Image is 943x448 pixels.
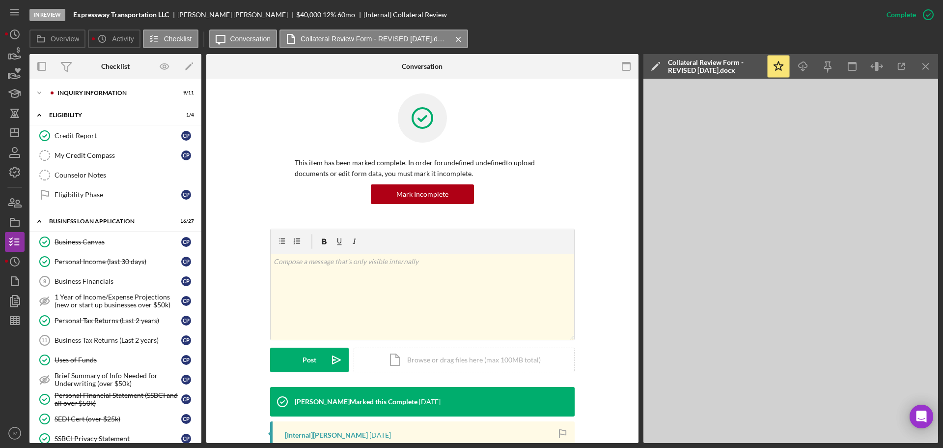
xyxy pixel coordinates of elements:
button: Checklist [143,30,198,48]
div: C P [181,335,191,345]
div: BUSINESS LOAN APPLICATION [49,218,169,224]
button: Complete [877,5,938,25]
button: Conversation [209,30,277,48]
div: Business Financials [55,277,181,285]
div: Checklist [101,62,130,70]
div: Personal Tax Returns (Last 2 years) [55,317,181,325]
div: C P [181,190,191,200]
div: 60 mo [337,11,355,19]
a: Personal Financial Statement (SSBCI and all over $50k)CP [34,389,196,409]
a: Eligibility PhaseCP [34,185,196,205]
div: Uses of Funds [55,356,181,364]
div: [PERSON_NAME] [PERSON_NAME] [177,11,296,19]
div: 16 / 27 [176,218,194,224]
label: Overview [51,35,79,43]
label: Collateral Review Form - REVISED [DATE].docx [301,35,448,43]
a: 9Business FinancialsCP [34,271,196,291]
button: IV [5,423,25,443]
div: Credit Report [55,132,181,140]
p: This item has been marked complete. In order for undefined undefined to upload documents or edit ... [295,157,550,179]
button: Activity [88,30,140,48]
a: Personal Income (last 30 days)CP [34,252,196,271]
div: 9 / 11 [176,90,194,96]
div: [Internal] Collateral Review [363,11,447,19]
iframe: Document Preview [643,79,938,443]
button: Collateral Review Form - REVISED [DATE].docx [279,30,468,48]
a: My Credit CompassCP [34,146,196,165]
div: C P [181,434,191,444]
div: Business Canvas [55,238,181,246]
div: 1 / 4 [176,112,194,118]
a: Personal Tax Returns (Last 2 years)CP [34,311,196,330]
div: In Review [29,9,65,21]
div: Personal Financial Statement (SSBCI and all over $50k) [55,391,181,407]
div: Business Tax Returns (Last 2 years) [55,336,181,344]
text: IV [12,431,17,436]
div: C P [181,355,191,365]
div: Complete [887,5,916,25]
tspan: 11 [41,337,47,343]
div: C P [181,316,191,326]
time: 2025-09-10 15:08 [419,398,441,406]
div: C P [181,375,191,385]
div: C P [181,257,191,267]
div: Conversation [402,62,443,70]
div: My Credit Compass [55,151,181,159]
button: Post [270,348,349,372]
div: Counselor Notes [55,171,196,179]
label: Checklist [164,35,192,43]
div: C P [181,296,191,306]
div: Brief Summary of Info Needed for Underwriting (over $50k) [55,372,181,388]
a: 1 Year of Income/Expense Projections (new or start up businesses over $50k)CP [34,291,196,311]
span: $40,000 [296,10,321,19]
b: Expressway Transportation LLC [73,11,169,19]
div: Collateral Review Form - REVISED [DATE].docx [668,59,761,74]
label: Activity [112,35,134,43]
tspan: 9 [43,278,46,284]
button: Mark Incomplete [371,184,474,204]
a: Credit ReportCP [34,126,196,146]
div: Personal Income (last 30 days) [55,258,181,266]
time: 2025-09-10 15:08 [369,431,391,439]
div: Eligibility Phase [55,191,181,199]
div: C P [181,394,191,404]
a: 11Business Tax Returns (Last 2 years)CP [34,330,196,350]
a: Uses of FundsCP [34,350,196,370]
div: [PERSON_NAME] Marked this Complete [295,398,417,406]
div: 12 % [323,11,336,19]
div: ELIGIBILITY [49,112,169,118]
div: C P [181,150,191,160]
a: SEDI Cert (over $25k)CP [34,409,196,429]
div: SSBCI Privacy Statement [55,435,181,443]
a: Business CanvasCP [34,232,196,252]
div: 1 Year of Income/Expense Projections (new or start up businesses over $50k) [55,293,181,309]
div: Mark Incomplete [396,184,448,204]
button: Overview [29,30,85,48]
div: C P [181,131,191,141]
div: C P [181,237,191,247]
div: Post [303,348,316,372]
a: Counselor Notes [34,165,196,185]
a: Brief Summary of Info Needed for Underwriting (over $50k)CP [34,370,196,389]
div: Open Intercom Messenger [910,405,933,428]
label: Conversation [230,35,271,43]
div: [Internal] [PERSON_NAME] [285,431,368,439]
div: SEDI Cert (over $25k) [55,415,181,423]
div: C P [181,276,191,286]
div: INQUIRY INFORMATION [57,90,169,96]
div: C P [181,414,191,424]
